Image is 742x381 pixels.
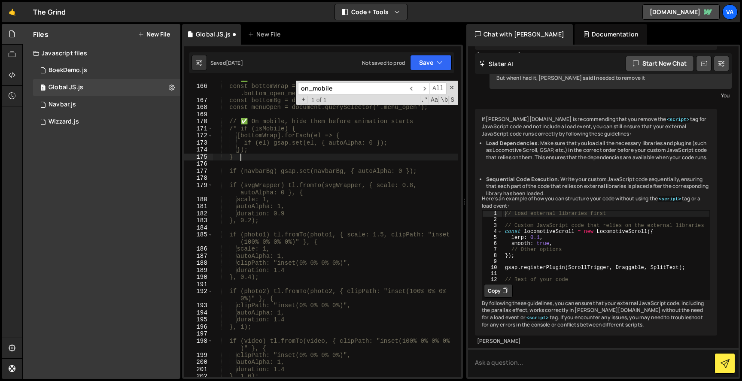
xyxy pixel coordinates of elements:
div: 171 [184,125,213,133]
div: If [PERSON_NAME][DOMAIN_NAME] is recommending that you remove the tag for JavaScript code and not... [475,109,717,336]
div: 192 [184,288,213,302]
div: 196 [184,324,213,331]
div: Wizzard.js [49,118,79,126]
div: BoekDemo.js [49,67,87,74]
strong: Load Dependencies [486,139,538,147]
code: <script> [666,117,690,123]
div: 194 [184,309,213,317]
li: : Write your custom JavaScript code sequentially, ensuring that each part of the code that relies... [486,176,710,197]
a: [DOMAIN_NAME] [642,4,720,20]
div: 17048/46900.js [33,113,180,130]
span: Whole Word Search [440,96,449,104]
span: ​ [418,82,430,95]
h2: Files [33,30,49,39]
div: 189 [184,267,213,274]
div: 17048/46890.js [33,79,180,96]
div: 5 [483,235,502,241]
div: Documentation [575,24,647,45]
div: 188 [184,260,213,267]
div: 172 [184,132,213,139]
div: 175 [184,154,213,161]
div: 202 [184,373,213,380]
span: Search In Selection [450,96,455,104]
span: Toggle Replace mode [299,96,308,104]
div: 195 [184,316,213,324]
div: 4 [483,229,502,235]
div: 2 [483,217,502,223]
span: ​ [406,82,418,95]
div: Not saved to prod [362,59,405,67]
div: 197 [184,330,213,338]
div: [DATE] [226,59,243,67]
div: Chat with [PERSON_NAME] [466,24,573,45]
div: 186 [184,245,213,253]
div: 17048/46901.js [33,62,180,79]
div: 181 [184,203,213,210]
div: You [492,91,730,100]
div: New File [248,30,284,39]
button: Code + Tools [335,4,407,20]
span: RegExp Search [420,96,429,104]
input: Search for [298,82,406,95]
div: 179 [184,182,213,196]
div: 199 [184,352,213,359]
div: Saved [210,59,243,67]
code: <script> [658,196,682,202]
div: [PERSON_NAME] [477,52,715,59]
div: 183 [184,217,213,224]
div: 9 [483,259,502,265]
div: 176 [184,160,213,168]
div: 180 [184,196,213,203]
li: : Make sure that you load all the necessary libraries and plugins (such as Locomotive Scroll, GSA... [486,140,710,161]
div: 198 [184,338,213,352]
span: 1 of 1 [308,97,330,104]
strong: Sequential Code Execution [486,175,558,183]
div: Global JS.js [49,84,83,91]
div: 168 [184,104,213,111]
span: Alt-Enter [429,82,447,95]
div: 7 [483,247,502,253]
div: 10 [483,265,502,271]
div: 182 [184,210,213,218]
div: 166 [184,83,213,97]
code: <script> [526,315,550,321]
h2: Slater AI [479,60,514,68]
button: Start new chat [626,56,694,71]
div: 8 [483,253,502,259]
div: 191 [184,281,213,288]
div: 193 [184,302,213,309]
div: Javascript files [23,45,180,62]
div: 190 [184,274,213,281]
div: 200 [184,359,213,366]
span: CaseSensitive Search [430,96,439,104]
div: [PERSON_NAME] [477,338,715,345]
div: 201 [184,366,213,373]
div: 169 [184,111,213,118]
div: 12 [483,277,502,283]
div: 174 [184,146,213,154]
div: The Grind [33,7,66,17]
div: But when I had it, [PERSON_NAME] said I needed to remove it [490,68,732,89]
span: 1 [40,85,46,92]
button: Save [410,55,452,70]
div: 178 [184,175,213,182]
div: 185 [184,231,213,245]
button: Copy [484,284,513,298]
div: Navbar.js [49,101,76,109]
div: 3 [483,223,502,229]
div: 173 [184,139,213,147]
div: 177 [184,168,213,175]
div: 17048/47224.js [33,96,180,113]
a: 🤙 [2,2,23,22]
div: 167 [184,97,213,104]
div: 184 [184,224,213,232]
div: 170 [184,118,213,125]
div: Global JS.js [196,30,231,39]
button: New File [138,31,170,38]
div: 1 [483,211,502,217]
a: Va [722,4,738,20]
div: 187 [184,253,213,260]
div: 6 [483,241,502,247]
div: 11 [483,271,502,277]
